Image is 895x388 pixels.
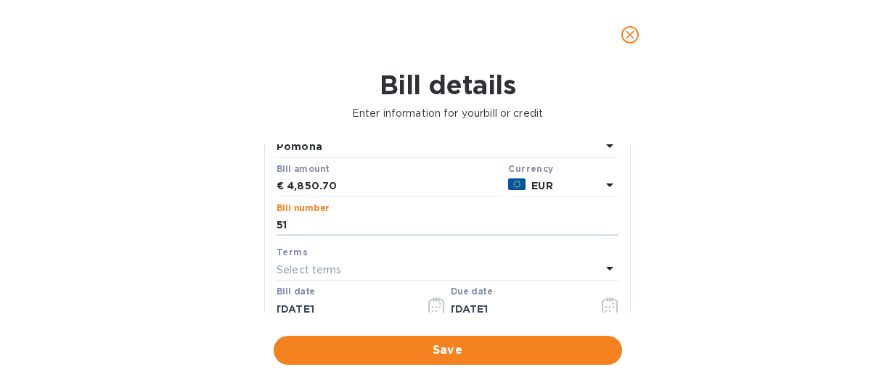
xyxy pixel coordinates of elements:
label: Due date [451,288,492,297]
b: EUR [531,180,552,191]
p: Enter information for your bill or credit [12,106,883,121]
input: Select date [277,298,414,320]
div: € [277,176,287,197]
label: Bill amount [277,165,329,173]
h1: Bill details [12,70,883,100]
input: Enter bill number [277,215,618,236]
b: Terms [277,247,308,257]
button: close [613,17,647,52]
button: Save [274,336,622,365]
input: € Enter bill amount [287,176,502,197]
span: Save [285,342,610,359]
label: Bill date [277,288,315,297]
label: Bill number [277,204,329,212]
p: Select terms [277,263,342,278]
input: Due date [451,298,588,320]
b: Pomona [277,141,322,152]
b: Currency [508,163,553,174]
